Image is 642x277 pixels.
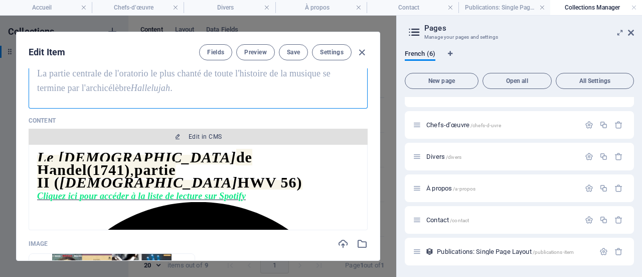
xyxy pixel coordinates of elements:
[453,186,475,192] span: /a-propos
[37,68,331,93] span: La partie centrale de l'oratorio le plus chanté de toute l'histoire de la musique se termine par ...
[437,248,574,255] span: Click to open page
[470,123,501,128] span: /chefs-d-uvre
[423,153,580,160] div: Divers/divers
[367,2,458,13] h4: Contact
[423,185,580,192] div: À propos/a-propos
[550,2,642,13] h4: Collections Manager
[614,184,623,193] div: Remove
[287,48,300,56] span: Save
[599,184,608,193] div: Duplicate
[131,83,170,93] em: Hallelujah
[599,247,608,256] div: Settings
[37,161,176,191] strong: partie II
[184,2,275,13] h4: Divers
[37,149,236,165] span: Le [DEMOGRAPHIC_DATA]
[29,129,368,145] button: Edit in CMS
[409,78,474,84] span: New page
[458,2,550,13] h4: Publications: Single Page Layout
[199,44,232,60] button: Fields
[434,248,594,255] div: Publications: Single Page Layout/publications-item
[585,152,593,161] div: Settings
[599,121,608,129] div: Duplicate
[357,238,368,249] i: Select from file manager or stock photos
[533,249,574,255] span: /publications-item
[614,247,623,256] div: Remove
[244,48,266,56] span: Preview
[426,184,475,192] span: Click to open page
[92,2,184,13] h4: Chefs-d’œuvre
[423,217,580,223] div: Contact/contact
[275,2,367,13] h4: À propos
[560,78,629,84] span: All Settings
[426,216,469,224] span: Click to open page
[37,194,246,201] a: Cliquez ici pour accéder à la liste de lecture sur Spotify
[312,44,352,60] button: Settings
[483,73,552,89] button: Open all
[426,153,461,160] span: Divers
[236,44,274,60] button: Preview
[614,121,623,129] div: Remove
[585,216,593,224] div: Settings
[450,218,469,223] span: /contact
[585,121,593,129] div: Settings
[60,174,238,191] span: [DEMOGRAPHIC_DATA]
[487,78,547,84] span: Open all
[37,149,252,178] strong: de Handel
[614,216,623,224] div: Remove
[425,247,434,256] div: This layout is used as a template for all items (e.g. a blog post) of this collection. The conten...
[599,216,608,224] div: Duplicate
[426,121,501,129] span: Click to open page
[37,191,246,201] span: Cliquez ici pour accéder à la liste de lecture sur Spotify
[423,122,580,128] div: Chefs-d’œuvre/chefs-d-uvre
[599,152,608,161] div: Duplicate
[238,174,302,191] span: HWV 56)
[585,184,593,193] div: Settings
[424,33,614,42] h3: Manage your pages and settings
[405,48,435,62] span: French (6)
[424,24,634,33] h2: Pages
[279,44,308,60] button: Save
[614,152,623,161] div: Remove
[189,133,222,141] span: Edit in CMS
[29,117,368,125] p: Content
[207,48,224,56] span: Fields
[320,48,344,56] span: Settings
[405,50,634,69] div: Language Tabs
[37,149,252,191] span: ,
[405,73,478,89] button: New page
[556,73,634,89] button: All Settings
[446,154,461,160] span: /divers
